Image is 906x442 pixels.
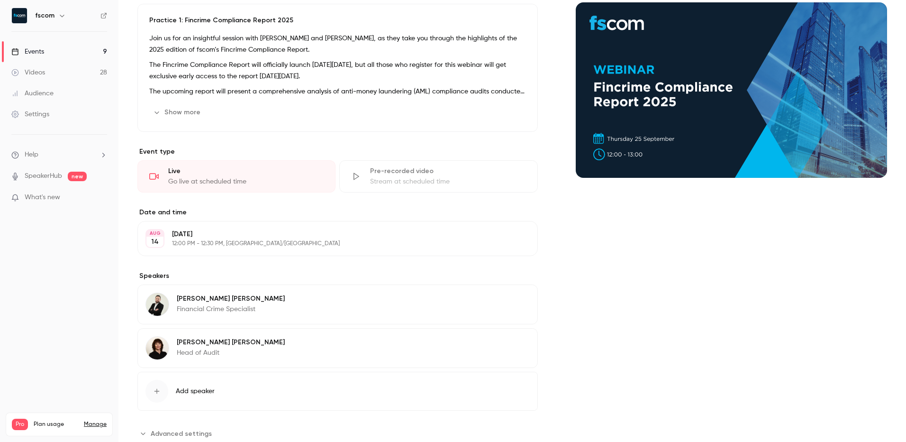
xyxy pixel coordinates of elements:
[149,33,526,55] p: Join us for an insightful session with [PERSON_NAME] and [PERSON_NAME], as they take you through ...
[177,348,285,358] p: Head of Audit
[137,160,335,193] div: LiveGo live at scheduled time
[137,208,538,217] label: Date and time
[25,193,60,203] span: What's new
[96,193,107,202] iframe: Noticeable Trigger
[168,177,324,186] div: Go live at scheduled time
[151,429,212,439] span: Advanced settings
[137,271,538,281] label: Speakers
[12,419,28,430] span: Pro
[11,68,45,77] div: Videos
[137,372,538,411] button: Add speaker
[177,294,285,304] p: [PERSON_NAME] [PERSON_NAME]
[25,150,38,160] span: Help
[137,426,538,441] section: Advanced settings
[35,11,54,20] h6: fscom
[34,421,78,428] span: Plan usage
[370,166,525,176] div: Pre-recorded video
[11,47,44,56] div: Events
[176,387,215,396] span: Add speaker
[177,304,285,314] p: Financial Crime Specialist
[12,8,27,23] img: fscom
[146,337,169,359] img: Nicola Hanratty
[11,110,49,119] div: Settings
[177,338,285,347] p: [PERSON_NAME] [PERSON_NAME]
[84,421,107,428] a: Manage
[168,166,324,176] div: Live
[137,426,217,441] button: Advanced settings
[146,230,163,237] div: AUG
[339,160,537,193] div: Pre-recorded videoStream at scheduled time
[370,177,525,186] div: Stream at scheduled time
[151,237,159,247] p: 14
[137,147,538,157] p: Event type
[172,240,488,248] p: 12:00 PM - 12:30 PM, [GEOGRAPHIC_DATA]/[GEOGRAPHIC_DATA]
[25,171,62,181] a: SpeakerHub
[137,328,538,368] div: Nicola Hanratty[PERSON_NAME] [PERSON_NAME]Head of Audit
[149,86,526,97] p: The upcoming report will present a comprehensive analysis of anti-money laundering (AML) complian...
[11,150,107,160] li: help-dropdown-opener
[149,59,526,82] p: The Fincrime Compliance Report will officially launch [DATE][DATE], but all those who register fo...
[146,293,169,316] img: Evan McGookin
[68,172,87,181] span: new
[149,105,206,120] button: Show more
[11,89,54,98] div: Audience
[137,285,538,324] div: Evan McGookin[PERSON_NAME] [PERSON_NAME]Financial Crime Specialist
[172,230,488,239] p: [DATE]
[149,16,526,25] p: Practice 1: Fincrime Compliance Report 2025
